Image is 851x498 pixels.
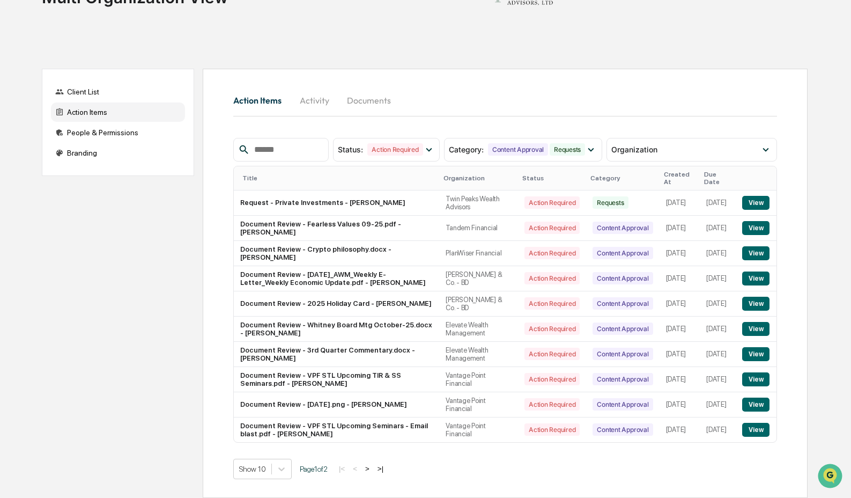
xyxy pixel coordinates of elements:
[700,317,736,342] td: [DATE]
[439,241,518,266] td: PlanWiser Financial
[660,216,700,241] td: [DATE]
[73,131,137,150] a: 🗄️Attestations
[488,143,548,156] div: Content Approval
[700,266,736,291] td: [DATE]
[700,392,736,418] td: [DATE]
[742,297,769,311] button: View
[336,464,348,473] button: |<
[524,297,580,310] div: Action Required
[660,291,700,317] td: [DATE]
[88,135,133,146] span: Attestations
[234,216,439,241] td: Document Review - Fearless Values 09-25.pdf - [PERSON_NAME]
[234,291,439,317] td: Document Review - 2025 Holiday Card - [PERSON_NAME]
[700,418,736,442] td: [DATE]
[242,174,435,182] div: Title
[234,342,439,367] td: Document Review - 3rd Quarter Commentary.docx - [PERSON_NAME]
[290,87,338,113] button: Activity
[234,392,439,418] td: Document Review - [DATE].png - [PERSON_NAME]
[11,157,19,165] div: 🔎
[182,85,195,98] button: Start new chat
[524,247,580,259] div: Action Required
[21,135,69,146] span: Preclearance
[611,145,657,154] span: Organization
[439,216,518,241] td: Tandem Financial
[234,266,439,291] td: Document Review - [DATE]_AWM_Weekly E-Letter_Weekly Economic Update.pdf - [PERSON_NAME]
[742,272,769,285] button: View
[593,423,653,436] div: Content Approval
[374,464,387,473] button: >|
[742,221,769,235] button: View
[660,392,700,418] td: [DATE]
[439,317,518,342] td: Elevate Wealth Management
[590,174,655,182] div: Category
[524,323,580,335] div: Action Required
[660,342,700,367] td: [DATE]
[6,151,72,171] a: 🔎Data Lookup
[443,174,514,182] div: Organization
[593,247,653,259] div: Content Approval
[234,191,439,216] td: Request - Private Investments - [PERSON_NAME]
[593,323,653,335] div: Content Approval
[593,272,653,284] div: Content Approval
[21,156,68,166] span: Data Lookup
[593,297,653,310] div: Content Approval
[338,145,363,154] span: Status :
[817,463,846,492] iframe: Open customer support
[439,392,518,418] td: Vantage Point Financial
[107,182,130,190] span: Pylon
[524,348,580,360] div: Action Required
[593,348,653,360] div: Content Approval
[439,291,518,317] td: [PERSON_NAME] & Co. - BD
[524,272,580,284] div: Action Required
[233,87,776,113] div: activity tabs
[660,317,700,342] td: [DATE]
[449,145,484,154] span: Category :
[660,367,700,392] td: [DATE]
[439,418,518,442] td: Vantage Point Financial
[524,398,580,411] div: Action Required
[700,291,736,317] td: [DATE]
[664,171,696,186] div: Created At
[700,342,736,367] td: [DATE]
[350,464,360,473] button: <
[524,196,580,209] div: Action Required
[234,241,439,266] td: Document Review - Crypto philosophy.docx - [PERSON_NAME]
[742,347,769,361] button: View
[550,143,585,156] div: Requests
[11,23,195,40] p: How can we help?
[76,181,130,190] a: Powered byPylon
[742,322,769,336] button: View
[51,143,185,163] div: Branding
[524,222,580,234] div: Action Required
[439,266,518,291] td: [PERSON_NAME] & Co. - BD
[742,398,769,412] button: View
[742,196,769,210] button: View
[700,367,736,392] td: [DATE]
[367,143,423,156] div: Action Required
[233,87,290,113] button: Action Items
[742,372,769,386] button: View
[700,241,736,266] td: [DATE]
[593,196,628,209] div: Requests
[439,342,518,367] td: Elevate Wealth Management
[524,423,580,436] div: Action Required
[593,373,653,385] div: Content Approval
[51,123,185,142] div: People & Permissions
[660,241,700,266] td: [DATE]
[742,423,769,437] button: View
[78,136,86,145] div: 🗄️
[660,191,700,216] td: [DATE]
[11,136,19,145] div: 🖐️
[660,418,700,442] td: [DATE]
[300,465,328,473] span: Page 1 of 2
[704,171,731,186] div: Due Date
[439,191,518,216] td: Twin Peaks Wealth Advisors
[742,246,769,260] button: View
[51,102,185,122] div: Action Items
[524,373,580,385] div: Action Required
[234,367,439,392] td: Document Review - VPF STL Upcoming TIR & SS Seminars.pdf - [PERSON_NAME]
[439,367,518,392] td: Vantage Point Financial
[36,82,176,93] div: Start new chat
